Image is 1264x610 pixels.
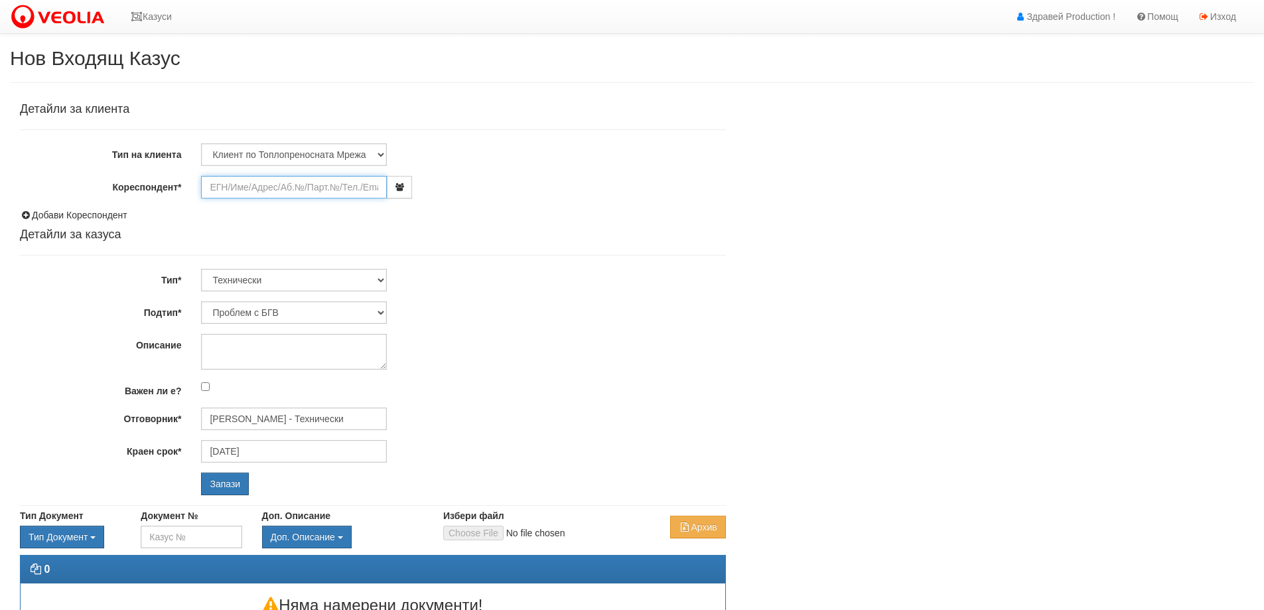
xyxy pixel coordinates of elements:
[10,301,191,319] label: Подтип*
[262,509,330,522] label: Доп. Описание
[262,526,352,548] button: Доп. Описание
[10,440,191,458] label: Краен срок*
[20,526,121,548] div: Двоен клик, за изчистване на избраната стойност.
[201,176,387,198] input: ЕГН/Име/Адрес/Аб.№/Парт.№/Тел./Email
[201,440,387,463] input: Търсене по Име / Имейл
[20,526,104,548] button: Тип Документ
[10,176,191,194] label: Кореспондент*
[10,3,111,31] img: VeoliaLogo.png
[20,228,726,242] h4: Детайли за казуса
[29,532,88,542] span: Тип Документ
[443,509,504,522] label: Избери файл
[20,103,726,116] h4: Детайли за клиента
[10,380,191,398] label: Важен ли е?
[10,334,191,352] label: Описание
[10,143,191,161] label: Тип на клиента
[271,532,335,542] span: Доп. Описание
[141,526,242,548] input: Казус №
[201,408,387,430] input: Търсене по Име / Имейл
[44,564,50,575] strong: 0
[10,408,191,425] label: Отговорник*
[10,47,1254,69] h2: Нов Входящ Казус
[670,516,725,538] button: Архив
[201,473,249,495] input: Запази
[20,208,726,222] div: Добави Кореспондент
[141,509,198,522] label: Документ №
[262,526,423,548] div: Двоен клик, за изчистване на избраната стойност.
[20,509,84,522] label: Тип Документ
